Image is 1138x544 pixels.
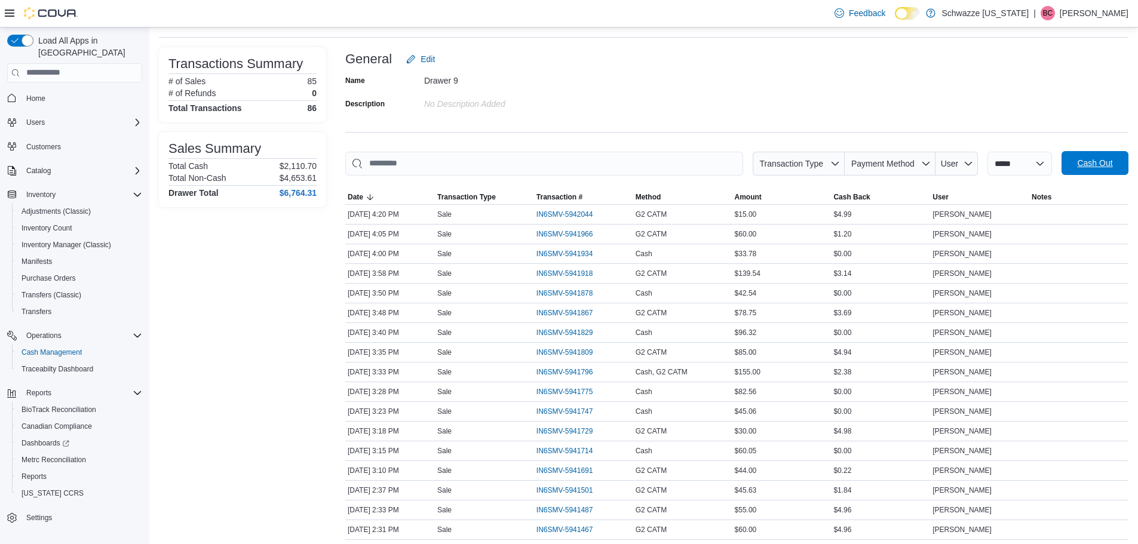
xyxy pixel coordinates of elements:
span: IN6SMV-5941691 [536,466,593,475]
span: IN6SMV-5941487 [536,505,593,515]
div: $4.96 [831,523,930,537]
span: IN6SMV-5942044 [536,210,593,219]
span: Customers [26,142,61,152]
span: $44.00 [735,466,757,475]
span: Cash [636,407,652,416]
p: Sale [437,387,452,397]
span: [PERSON_NAME] [933,446,992,456]
span: $30.00 [735,426,757,436]
button: IN6SMV-5941729 [536,424,605,438]
button: IN6SMV-5941714 [536,444,605,458]
span: Home [22,91,142,106]
span: Cash [636,249,652,259]
span: Cash [636,328,652,337]
span: G2 CATM [636,229,667,239]
p: Sale [437,426,452,436]
span: G2 CATM [636,525,667,534]
span: Catalog [26,166,51,176]
span: Dashboards [22,438,69,448]
span: Cash Back [833,192,870,202]
span: [PERSON_NAME] [933,348,992,357]
div: [DATE] 3:28 PM [345,385,435,399]
span: IN6SMV-5941867 [536,308,593,318]
span: Reports [26,388,51,398]
a: Home [22,91,50,106]
div: [DATE] 2:33 PM [345,503,435,517]
span: Manifests [22,257,52,266]
h6: Total Cash [168,161,208,171]
button: IN6SMV-5941934 [536,247,605,261]
a: Inventory Count [17,221,77,235]
span: Inventory Count [22,223,72,233]
button: Reports [22,386,56,400]
h4: Drawer Total [168,188,219,198]
span: Transfers (Classic) [22,290,81,300]
button: Amount [732,190,832,204]
span: [US_STATE] CCRS [22,488,84,498]
a: Traceabilty Dashboard [17,362,98,376]
h3: General [345,52,392,66]
span: G2 CATM [636,505,667,515]
a: BioTrack Reconciliation [17,402,101,417]
span: IN6SMV-5941878 [536,288,593,298]
span: Purchase Orders [22,273,76,283]
span: G2 CATM [636,426,667,436]
button: Transaction # [534,190,633,204]
button: IN6SMV-5942044 [536,207,605,222]
p: Schwazze [US_STATE] [941,6,1029,20]
div: [DATE] 2:37 PM [345,483,435,497]
span: $96.32 [735,328,757,337]
button: Cash Back [831,190,930,204]
p: Sale [437,288,452,298]
a: Inventory Manager (Classic) [17,238,116,252]
button: IN6SMV-5941796 [536,365,605,379]
span: Notes [1032,192,1051,202]
h6: Total Non-Cash [168,173,226,183]
button: User [935,152,978,176]
label: Name [345,76,365,85]
span: Cash [636,288,652,298]
p: $2,110.70 [280,161,317,171]
button: Settings [2,509,147,526]
p: Sale [437,466,452,475]
div: [DATE] 3:50 PM [345,286,435,300]
button: IN6SMV-5941747 [536,404,605,419]
button: IN6SMV-5941966 [536,227,605,241]
p: Sale [437,308,452,318]
span: [PERSON_NAME] [933,229,992,239]
span: IN6SMV-5941966 [536,229,593,239]
button: Manifests [12,253,147,270]
button: User [930,190,1029,204]
button: IN6SMV-5941691 [536,463,605,478]
span: Catalog [22,164,142,178]
span: Traceabilty Dashboard [17,362,142,376]
span: Inventory Manager (Classic) [22,240,111,250]
h6: # of Refunds [168,88,216,98]
span: $45.06 [735,407,757,416]
span: User [941,159,959,168]
span: Payment Method [851,159,915,168]
span: IN6SMV-5941775 [536,387,593,397]
span: G2 CATM [636,210,667,219]
span: Manifests [17,254,142,269]
div: $0.00 [831,325,930,340]
span: Purchase Orders [17,271,142,285]
button: IN6SMV-5941918 [536,266,605,281]
span: Transfers (Classic) [17,288,142,302]
button: Adjustments (Classic) [12,203,147,220]
span: Metrc Reconciliation [22,455,86,465]
p: Sale [437,229,452,239]
div: $4.96 [831,503,930,517]
div: $0.00 [831,286,930,300]
button: Traceabilty Dashboard [12,361,147,377]
button: Date [345,190,435,204]
span: Customers [22,139,142,154]
span: $82.56 [735,387,757,397]
div: $1.20 [831,227,930,241]
a: Dashboards [17,436,74,450]
div: $3.69 [831,306,930,320]
button: Reports [2,385,147,401]
span: $15.00 [735,210,757,219]
span: Cash Out [1077,157,1112,169]
div: $2.38 [831,365,930,379]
